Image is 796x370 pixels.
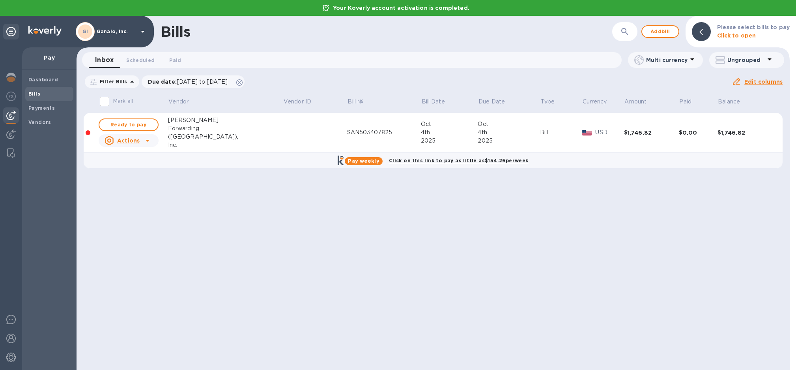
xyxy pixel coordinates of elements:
span: Due Date [478,98,515,106]
div: Oct [478,120,540,128]
div: 2025 [478,137,540,145]
div: 2025 [421,137,478,145]
div: Forwarding [168,124,283,133]
div: Bill [540,128,582,137]
div: 4th [421,128,478,137]
span: Balance [718,98,750,106]
div: 4th [478,128,540,137]
div: $0.00 [679,129,718,137]
u: Edit columns [744,79,783,85]
b: Pay weekly [348,158,379,164]
u: Actions [117,137,140,144]
img: Foreign exchange [6,92,16,101]
span: [DATE] to [DATE] [177,79,228,85]
b: Bills [28,91,40,97]
p: Vendor [168,98,189,106]
span: Bill № [348,98,374,106]
p: Balance [718,98,740,106]
p: Pay [28,54,70,62]
b: Click to open [717,32,756,39]
button: Ready to pay [99,118,159,131]
div: Inc. [168,141,283,149]
p: Bill Date [422,98,445,106]
p: Mark all [113,97,133,105]
button: Addbill [641,25,679,38]
img: Logo [28,26,62,36]
span: Vendor [168,98,199,106]
p: Type [541,98,555,106]
b: Dashboard [28,77,58,83]
span: Ready to pay [106,120,151,130]
span: Amount [624,98,657,106]
p: Due Date [478,98,505,106]
div: Oct [421,120,478,128]
p: Filter Bills [97,78,127,85]
p: Vendor ID [284,98,311,106]
div: [PERSON_NAME] [168,116,283,124]
span: Add bill [648,27,672,36]
div: Due date:[DATE] to [DATE] [142,75,245,88]
b: Click on this link to pay as little as $154.26 per week [389,158,529,163]
p: Currency [583,98,607,106]
span: Bill Date [422,98,455,106]
p: USD [595,128,624,137]
div: SAN503407825 [347,128,421,137]
span: Paid [169,56,181,64]
span: Paid [679,98,702,106]
p: Your Koverly account activation is completed. [329,4,473,12]
p: Paid [679,98,691,106]
p: Due date : [148,78,232,86]
img: USD [582,130,592,135]
h1: Bills [161,23,190,40]
span: Scheduled [126,56,155,64]
b: Please select bills to pay [717,24,790,30]
b: Payments [28,105,55,111]
p: Ungrouped [727,56,765,64]
p: Multi currency [646,56,688,64]
p: Bill № [348,98,364,106]
p: Amount [624,98,647,106]
span: Inbox [95,54,114,66]
div: $1,746.82 [624,129,679,137]
p: Ganaio, Inc. [97,29,136,34]
b: Vendors [28,119,51,125]
div: ([GEOGRAPHIC_DATA]), [168,133,283,141]
div: $1,746.82 [718,129,772,137]
span: Type [541,98,565,106]
span: Vendor ID [284,98,321,106]
b: GI [82,28,88,34]
div: Unpin categories [3,24,19,39]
